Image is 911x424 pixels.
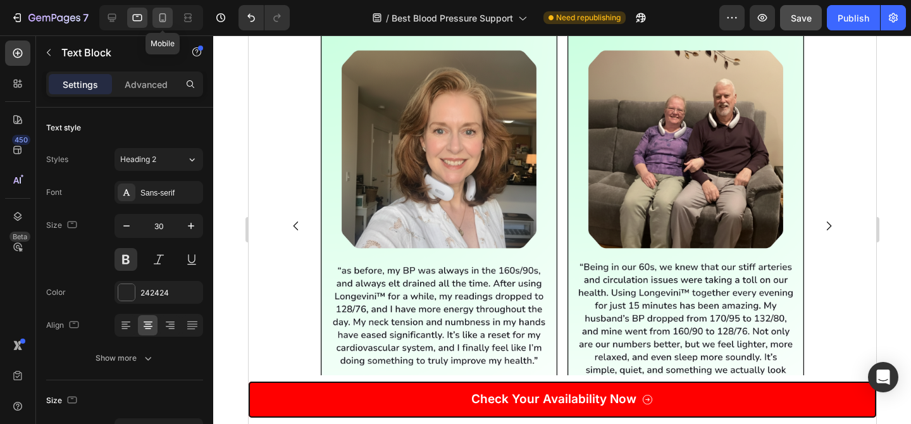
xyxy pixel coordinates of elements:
p: Settings [63,78,98,91]
button: Carousel Next Arrow [564,174,597,207]
button: Save [780,5,822,30]
div: 242424 [140,287,200,299]
p: Check Your Availability Now [223,356,388,372]
span: Need republishing [556,12,621,23]
div: Publish [838,11,869,25]
p: Advanced [125,78,168,91]
p: Text Block [61,45,169,60]
div: Open Intercom Messenger [868,362,898,392]
button: 7 [5,5,94,30]
div: Show more [96,352,154,365]
div: Font [46,187,62,198]
div: Size [46,217,80,234]
span: Heading 2 [120,154,156,165]
button: Heading 2 [115,148,203,171]
span: Save [791,13,812,23]
div: Text style [46,122,81,134]
div: Size [46,392,80,409]
div: Align [46,317,82,334]
iframe: Design area [249,35,876,424]
div: Undo/Redo [239,5,290,30]
span: / [386,11,389,25]
div: Color [46,287,66,298]
div: Styles [46,154,68,165]
div: Sans-serif [140,187,200,199]
button: Show more [46,347,203,370]
p: 7 [83,10,89,25]
div: Beta [9,232,30,242]
div: 450 [12,135,30,145]
span: Best Blood Pressure Support [392,11,513,25]
button: Publish [827,5,880,30]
